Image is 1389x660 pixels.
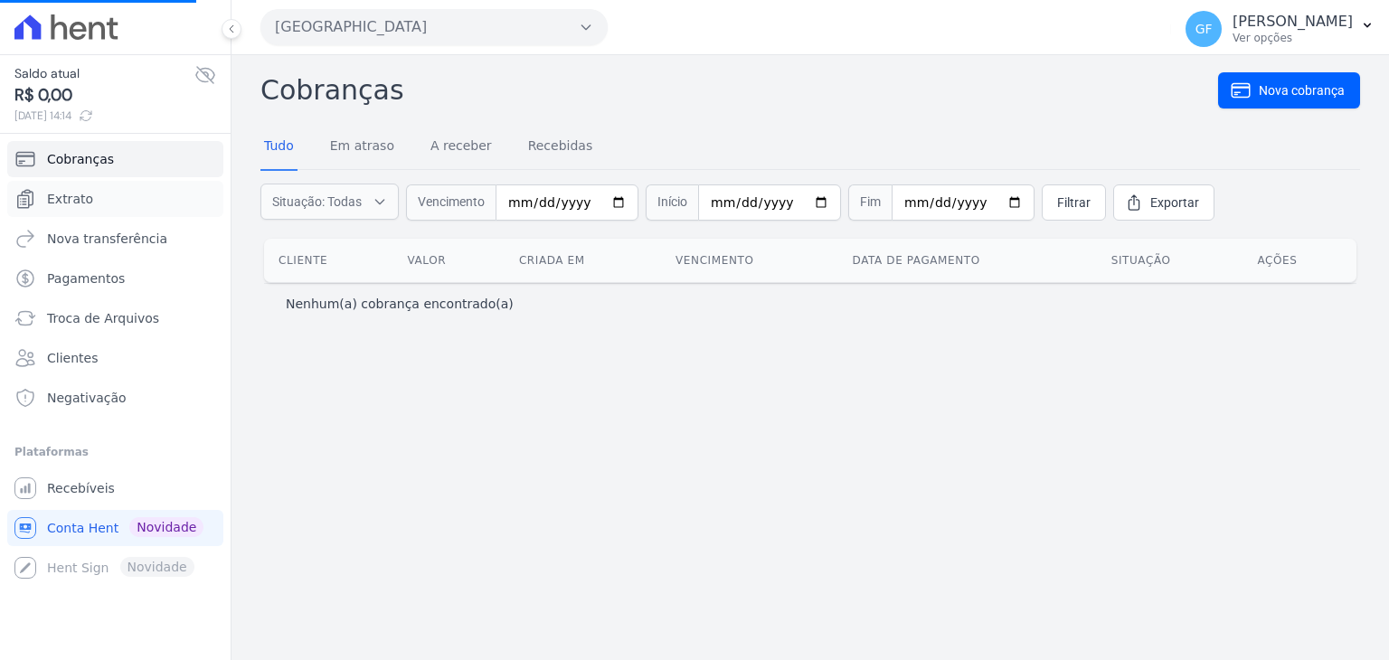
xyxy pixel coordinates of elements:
a: Conta Hent Novidade [7,510,223,546]
a: Nova cobrança [1218,72,1360,108]
span: Recebíveis [47,479,115,497]
span: Exportar [1150,193,1199,212]
span: Troca de Arquivos [47,309,159,327]
button: Situação: Todas [260,184,399,220]
p: Nenhum(a) cobrança encontrado(a) [286,295,514,313]
a: A receber [427,124,496,171]
span: Novidade [129,517,203,537]
p: [PERSON_NAME] [1233,13,1353,31]
span: Fim [848,184,892,221]
a: Cobranças [7,141,223,177]
th: Cliente [264,239,393,282]
a: Recebíveis [7,470,223,506]
span: Início [646,184,698,221]
span: Situação: Todas [272,193,362,211]
th: Data de pagamento [838,239,1097,282]
a: Exportar [1113,184,1214,221]
a: Em atraso [326,124,398,171]
a: Pagamentos [7,260,223,297]
th: Situação [1097,239,1243,282]
th: Ações [1243,239,1356,282]
th: Vencimento [661,239,838,282]
div: Plataformas [14,441,216,463]
span: Pagamentos [47,269,125,288]
nav: Sidebar [14,141,216,586]
span: Nova transferência [47,230,167,248]
h2: Cobranças [260,70,1218,110]
span: Nova cobrança [1259,81,1345,99]
span: Filtrar [1057,193,1091,212]
span: R$ 0,00 [14,83,194,108]
th: Valor [393,239,505,282]
span: Clientes [47,349,98,367]
a: Extrato [7,181,223,217]
p: Ver opções [1233,31,1353,45]
a: Recebidas [524,124,597,171]
a: Nova transferência [7,221,223,257]
th: Criada em [505,239,661,282]
span: GF [1195,23,1213,35]
span: Conta Hent [47,519,118,537]
span: Saldo atual [14,64,194,83]
a: Filtrar [1042,184,1106,221]
span: [DATE] 14:14 [14,108,194,124]
span: Negativação [47,389,127,407]
button: GF [PERSON_NAME] Ver opções [1171,4,1389,54]
span: Cobranças [47,150,114,168]
a: Clientes [7,340,223,376]
span: Extrato [47,190,93,208]
a: Troca de Arquivos [7,300,223,336]
span: Vencimento [406,184,496,221]
button: [GEOGRAPHIC_DATA] [260,9,608,45]
a: Negativação [7,380,223,416]
a: Tudo [260,124,298,171]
